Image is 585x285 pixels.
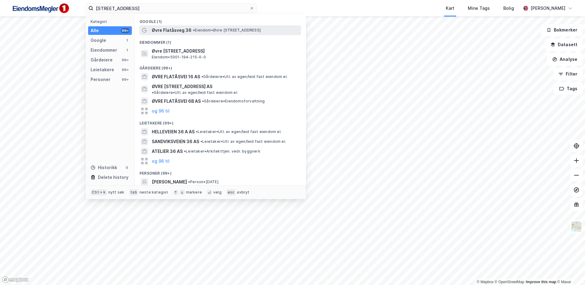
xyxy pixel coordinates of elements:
[135,14,306,25] div: Google (1)
[152,73,200,80] span: ØVRE FLATÅSVEI 16 AS
[91,66,114,73] div: Leietakere
[121,28,129,33] div: 99+
[152,90,238,95] span: Gårdeiere • Utl. av egen/leid fast eiendom el.
[554,83,583,95] button: Tags
[553,68,583,80] button: Filter
[108,190,125,195] div: nytt søk
[10,2,71,15] img: F4PB6Px+NJ5v8B7XTbfpPpyloAAAAASUVORK5CYII=
[125,38,129,43] div: 1
[495,280,524,284] a: OpenStreetMap
[184,149,186,154] span: •
[193,28,195,32] span: •
[202,99,265,104] span: Gårdeiere • Eiendomsforvaltning
[135,61,306,72] div: Gårdeiere (99+)
[135,35,306,46] div: Eiendommer (1)
[91,76,110,83] div: Personer
[125,165,129,170] div: 0
[193,28,261,33] span: Eiendom • Øvre [STREET_ADDRESS]
[93,4,249,13] input: Søk på adresse, matrikkel, gårdeiere, leietakere eller personer
[91,56,113,64] div: Gårdeiere
[152,98,201,105] span: ØVRE FLATÅSVEI 6B AS
[152,148,183,155] span: ATELIER 36 AS
[547,53,583,65] button: Analyse
[121,67,129,72] div: 99+
[468,5,490,12] div: Mine Tags
[152,178,187,186] span: [PERSON_NAME]
[91,19,132,24] div: Kategori
[125,48,129,53] div: 1
[545,39,583,51] button: Datasett
[186,190,202,195] div: markere
[571,221,582,232] img: Z
[152,27,192,34] span: Øvre Flatåsveg 36
[526,280,556,284] a: Improve this map
[152,138,199,145] span: SANDVIKSVEIEN 36 AS
[152,55,206,60] span: Eiendom • 5001-194-215-0-0
[554,256,585,285] div: Kontrollprogram for chat
[213,190,222,195] div: velg
[91,27,99,34] div: Alle
[188,180,190,184] span: •
[121,77,129,82] div: 99+
[98,174,129,181] div: Delete history
[237,190,249,195] div: avbryt
[135,116,306,127] div: Leietakere (99+)
[91,46,117,54] div: Eiendommer
[152,157,170,165] button: og 96 til
[477,280,494,284] a: Mapbox
[91,164,117,171] div: Historikk
[152,90,154,95] span: •
[226,189,236,195] div: esc
[446,5,454,12] div: Kart
[188,180,218,184] span: Person • [DATE]
[196,129,198,134] span: •
[121,57,129,62] div: 99+
[184,149,260,154] span: Leietaker • Arkitekttjen. vedr. byggverk
[196,129,281,134] span: Leietaker • Utl. av egen/leid fast eiendom el.
[152,128,195,135] span: HELLEVEIEN 36 A AS
[531,5,565,12] div: [PERSON_NAME]
[91,37,106,44] div: Google
[2,276,29,283] a: Mapbox homepage
[541,24,583,36] button: Bokmerker
[91,189,107,195] div: Ctrl + k
[152,47,299,55] span: Øvre [STREET_ADDRESS]
[152,83,212,90] span: ØVRE [STREET_ADDRESS] AS
[200,139,286,144] span: Leietaker • Utl. av egen/leid fast eiendom el.
[554,256,585,285] iframe: Chat Widget
[152,107,170,115] button: og 96 til
[503,5,514,12] div: Bolig
[201,74,288,79] span: Gårdeiere • Utl. av egen/leid fast eiendom el.
[202,99,204,103] span: •
[129,189,138,195] div: tab
[200,139,202,144] span: •
[140,190,168,195] div: neste kategori
[135,166,306,177] div: Personer (99+)
[201,74,203,79] span: •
